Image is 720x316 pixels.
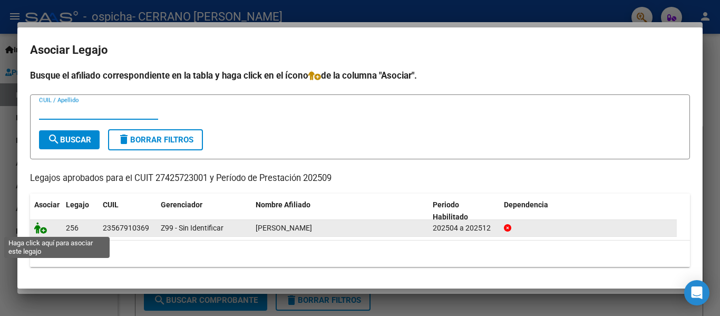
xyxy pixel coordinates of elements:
[30,172,690,185] p: Legajos aprobados para el CUIT 27425723001 y Período de Prestación 202509
[30,69,690,82] h4: Busque el afiliado correspondiente en la tabla y haga click en el ícono de la columna "Asociar".
[118,135,193,145] span: Borrar Filtros
[504,200,548,209] span: Dependencia
[256,200,310,209] span: Nombre Afiliado
[157,194,251,228] datatable-header-cell: Gerenciador
[30,241,690,267] div: 1 registros
[108,129,203,150] button: Borrar Filtros
[429,194,500,228] datatable-header-cell: Periodo Habilitado
[34,200,60,209] span: Asociar
[161,200,202,209] span: Gerenciador
[30,194,62,228] datatable-header-cell: Asociar
[500,194,677,228] datatable-header-cell: Dependencia
[47,135,91,145] span: Buscar
[118,133,130,146] mat-icon: delete
[30,40,690,60] h2: Asociar Legajo
[256,224,312,232] span: LOVERA LEMMY NICOLAS
[62,194,99,228] datatable-header-cell: Legajo
[684,280,709,305] div: Open Intercom Messenger
[103,200,119,209] span: CUIL
[99,194,157,228] datatable-header-cell: CUIL
[47,133,60,146] mat-icon: search
[66,224,79,232] span: 256
[251,194,429,228] datatable-header-cell: Nombre Afiliado
[433,222,495,234] div: 202504 a 202512
[161,224,223,232] span: Z99 - Sin Identificar
[103,222,149,234] div: 23567910369
[39,130,100,149] button: Buscar
[66,200,89,209] span: Legajo
[433,200,468,221] span: Periodo Habilitado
